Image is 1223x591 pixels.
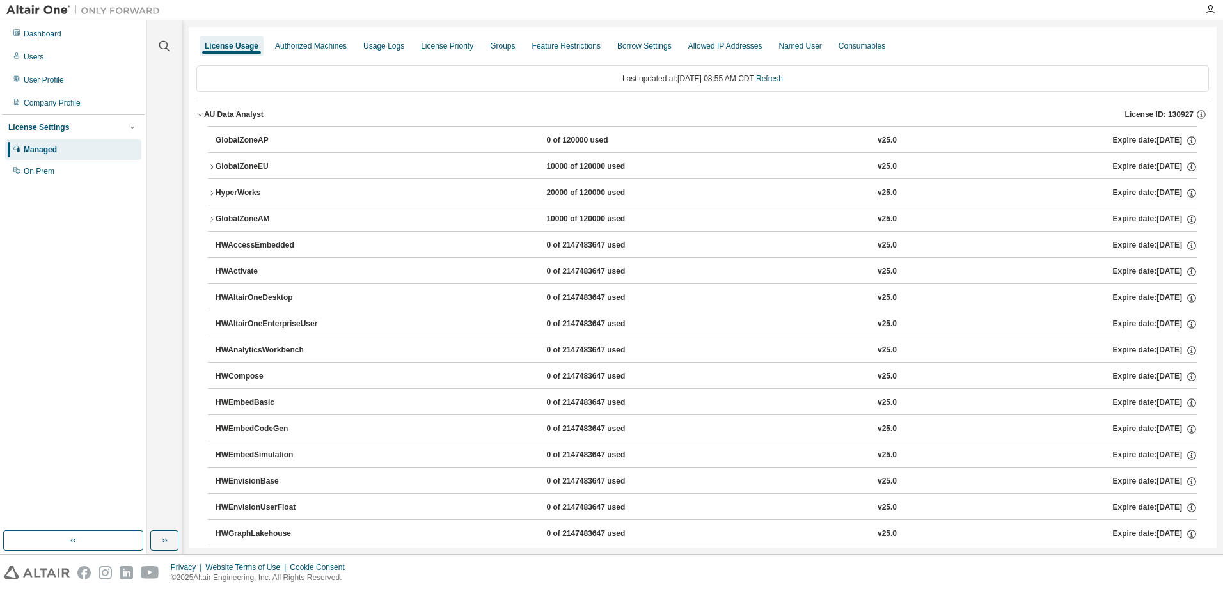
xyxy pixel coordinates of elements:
div: HWAnalyticsWorkbench [216,345,331,356]
div: Managed [24,145,57,155]
div: Expire date: [DATE] [1112,423,1197,435]
div: Expire date: [DATE] [1112,502,1197,514]
div: Named User [778,41,821,51]
button: HWAnalyticsWorkbench0 of 2147483647 usedv25.0Expire date:[DATE] [216,336,1197,365]
div: 0 of 2147483647 used [546,292,661,304]
div: v25.0 [878,292,897,304]
img: Altair One [6,4,166,17]
button: HWEmbedSimulation0 of 2147483647 usedv25.0Expire date:[DATE] [216,441,1197,469]
button: GlobalZoneAP0 of 120000 usedv25.0Expire date:[DATE] [216,127,1197,155]
div: 0 of 2147483647 used [546,319,661,330]
div: Expire date: [DATE] [1112,292,1197,304]
div: 10000 of 120000 used [546,214,661,225]
div: Users [24,52,43,62]
button: HWCompose0 of 2147483647 usedv25.0Expire date:[DATE] [216,363,1197,391]
div: Expire date: [DATE] [1112,161,1197,173]
div: 0 of 2147483647 used [546,371,661,382]
div: Borrow Settings [617,41,672,51]
div: On Prem [24,166,54,177]
button: AU Data AnalystLicense ID: 130927 [196,100,1209,129]
div: 0 of 2147483647 used [546,240,661,251]
div: HWEmbedBasic [216,397,331,409]
div: v25.0 [878,187,897,199]
div: GlobalZoneAM [216,214,331,225]
div: v25.0 [878,528,897,540]
div: Authorized Machines [275,41,347,51]
div: v25.0 [878,371,897,382]
div: GlobalZoneEU [216,161,331,173]
div: HWGraphLakehouse [216,528,331,540]
div: License Priority [421,41,473,51]
div: HWEnvisionBase [216,476,331,487]
div: Expire date: [DATE] [1112,319,1197,330]
div: 20000 of 120000 used [546,187,661,199]
div: v25.0 [878,319,897,330]
button: HWEmbedBasic0 of 2147483647 usedv25.0Expire date:[DATE] [216,389,1197,417]
div: 0 of 2147483647 used [546,423,661,435]
div: v25.0 [878,397,897,409]
div: Expire date: [DATE] [1112,135,1197,146]
div: HWEnvisionUserFloat [216,502,331,514]
div: Last updated at: [DATE] 08:55 AM CDT [196,65,1209,92]
div: HWEmbedSimulation [216,450,331,461]
div: 0 of 2147483647 used [546,345,661,356]
div: User Profile [24,75,64,85]
img: facebook.svg [77,566,91,579]
div: v25.0 [878,266,897,278]
span: License ID: 130927 [1125,109,1194,120]
div: Usage Logs [363,41,404,51]
div: 0 of 120000 used [546,135,661,146]
div: HWAccessEmbedded [216,240,331,251]
div: v25.0 [878,214,897,225]
div: Expire date: [DATE] [1112,450,1197,461]
div: 0 of 2147483647 used [546,397,661,409]
div: HyperWorks [216,187,331,199]
button: HyperWorks20000 of 120000 usedv25.0Expire date:[DATE] [208,179,1197,207]
img: linkedin.svg [120,566,133,579]
div: HWAltairOneEnterpriseUser [216,319,331,330]
div: v25.0 [878,135,897,146]
div: Dashboard [24,29,61,39]
button: HWEmbedCodeGen0 of 2147483647 usedv25.0Expire date:[DATE] [216,415,1197,443]
div: 0 of 2147483647 used [546,502,661,514]
div: 0 of 2147483647 used [546,266,661,278]
button: HWEnvisionBase0 of 2147483647 usedv25.0Expire date:[DATE] [216,468,1197,496]
div: Feature Restrictions [532,41,601,51]
div: GlobalZoneAP [216,135,331,146]
div: v25.0 [878,161,897,173]
div: Groups [490,41,515,51]
button: HWEnvisionUserFloat0 of 2147483647 usedv25.0Expire date:[DATE] [216,494,1197,522]
div: Consumables [839,41,885,51]
img: youtube.svg [141,566,159,579]
div: HWAltairOneDesktop [216,292,331,304]
div: HWActivate [216,266,331,278]
div: 10000 of 120000 used [546,161,661,173]
p: © 2025 Altair Engineering, Inc. All Rights Reserved. [171,572,352,583]
div: License Settings [8,122,69,132]
div: Expire date: [DATE] [1112,397,1197,409]
div: HWCompose [216,371,331,382]
button: HWAltairOneEnterpriseUser0 of 2147483647 usedv25.0Expire date:[DATE] [216,310,1197,338]
button: GlobalZoneAM10000 of 120000 usedv25.0Expire date:[DATE] [208,205,1197,233]
div: Expire date: [DATE] [1112,371,1197,382]
div: Cookie Consent [290,562,352,572]
button: GlobalZoneEU10000 of 120000 usedv25.0Expire date:[DATE] [208,153,1197,181]
div: License Usage [205,41,258,51]
div: Expire date: [DATE] [1112,476,1197,487]
img: altair_logo.svg [4,566,70,579]
div: Website Terms of Use [205,562,290,572]
div: v25.0 [878,502,897,514]
div: v25.0 [878,450,897,461]
div: Expire date: [DATE] [1112,214,1197,225]
div: Expire date: [DATE] [1112,345,1197,356]
div: Expire date: [DATE] [1112,187,1197,199]
img: instagram.svg [99,566,112,579]
div: v25.0 [878,423,897,435]
div: Company Profile [24,98,81,108]
button: HWAccessEmbedded0 of 2147483647 usedv25.0Expire date:[DATE] [216,232,1197,260]
div: 0 of 2147483647 used [546,450,661,461]
div: v25.0 [878,240,897,251]
button: HWGraphLakehouse0 of 2147483647 usedv25.0Expire date:[DATE] [216,520,1197,548]
a: Refresh [756,74,783,83]
div: Expire date: [DATE] [1112,266,1197,278]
